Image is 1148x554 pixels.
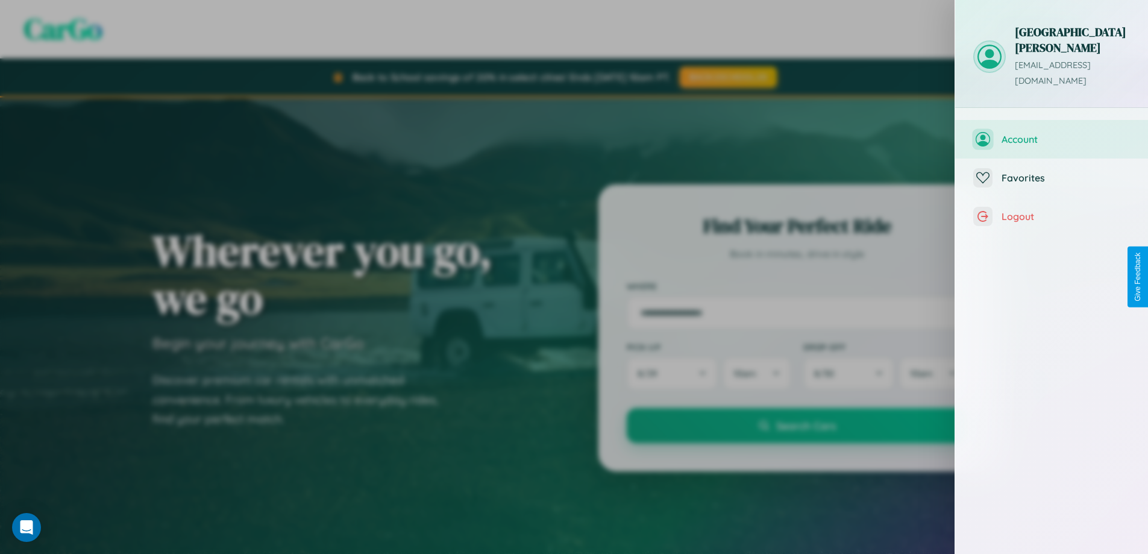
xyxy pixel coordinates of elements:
div: Open Intercom Messenger [12,513,41,542]
div: Give Feedback [1134,253,1142,301]
p: [EMAIL_ADDRESS][DOMAIN_NAME] [1015,58,1130,89]
span: Favorites [1002,172,1130,184]
button: Account [955,120,1148,159]
button: Favorites [955,159,1148,197]
span: Logout [1002,210,1130,222]
button: Logout [955,197,1148,236]
span: Account [1002,133,1130,145]
h3: [GEOGRAPHIC_DATA] [PERSON_NAME] [1015,24,1130,55]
